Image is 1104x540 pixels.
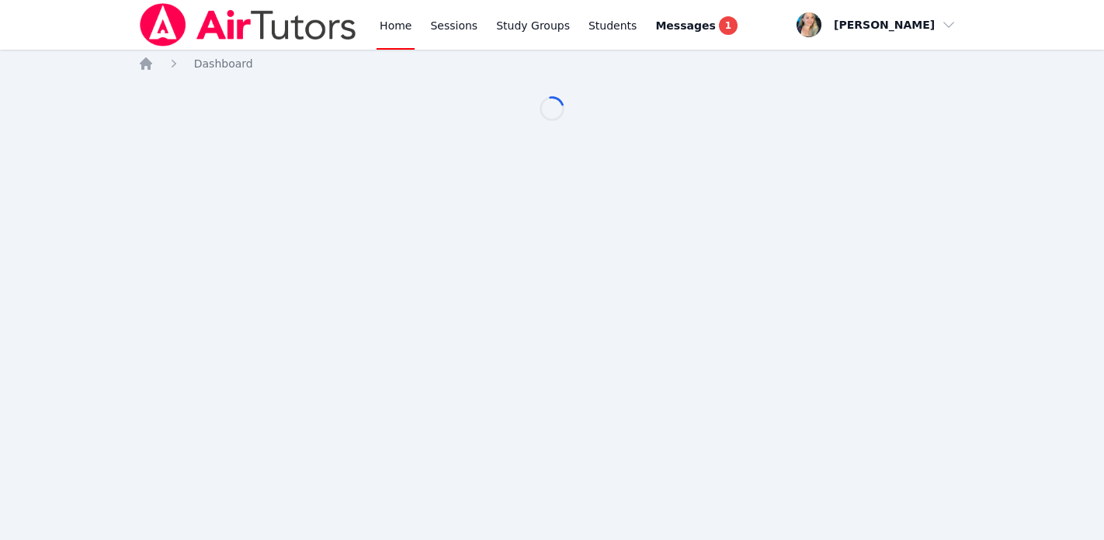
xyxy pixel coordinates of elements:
[194,56,253,71] a: Dashboard
[138,56,967,71] nav: Breadcrumb
[138,3,358,47] img: Air Tutors
[719,16,738,35] span: 1
[194,57,253,70] span: Dashboard
[655,18,715,33] span: Messages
